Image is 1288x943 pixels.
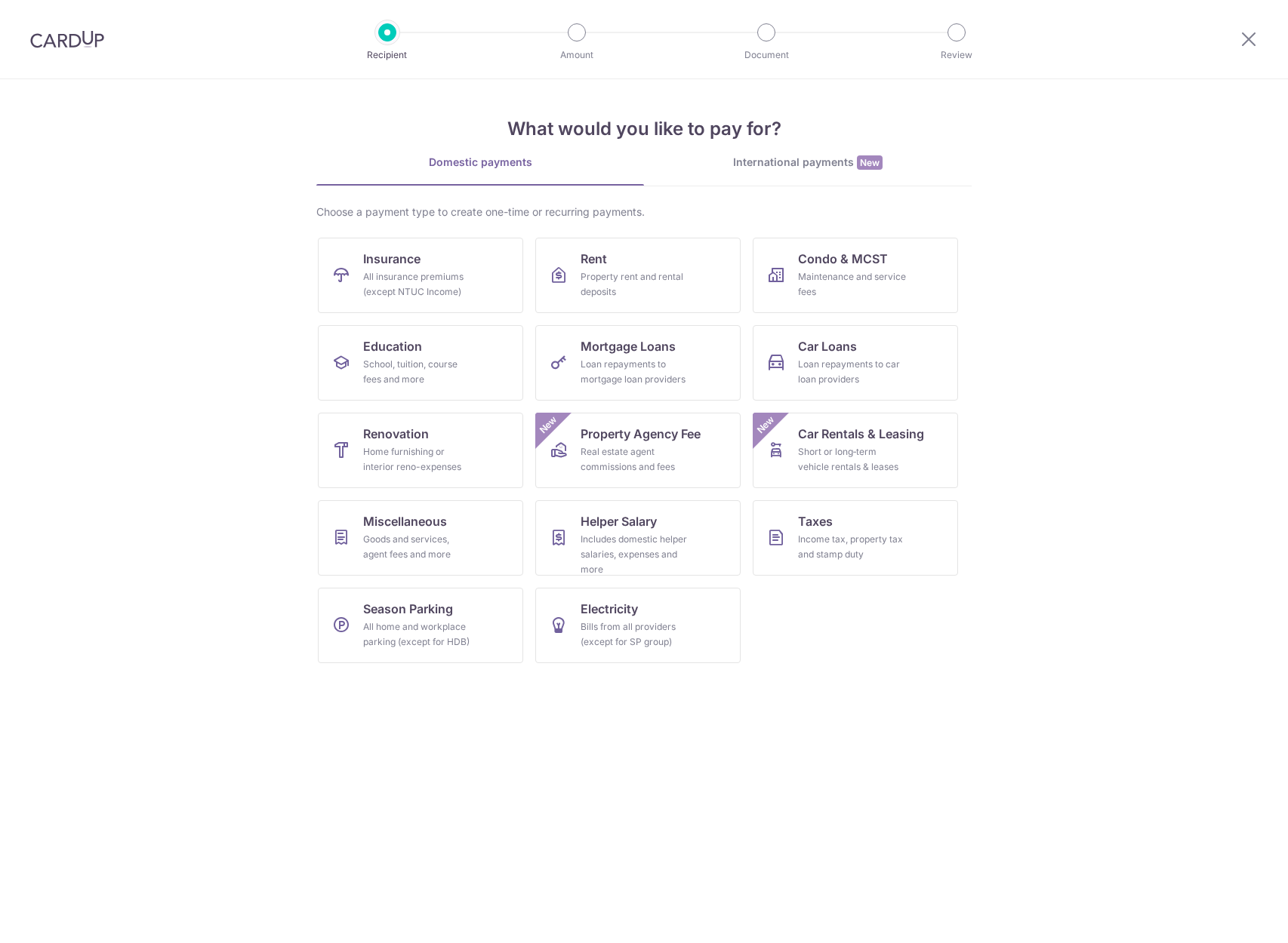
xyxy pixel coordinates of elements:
[753,500,958,576] a: TaxesIncome tax, property tax and stamp duty
[363,357,472,387] div: School, tuition, course fees and more
[363,512,447,530] span: Miscellaneous
[318,325,523,401] a: EducationSchool, tuition, course fees and more
[363,600,453,618] span: Season Parking
[753,413,958,488] a: Car Rentals & LeasingShort or long‑term vehicle rentals & leasesNew
[644,155,972,170] div: International payments
[363,444,472,475] div: Home furnishing or interior reno-expenses
[581,619,689,650] div: Bills from all providers (except for SP group)
[798,337,857,355] span: Car Loans
[581,337,676,355] span: Mortgage Loans
[581,250,607,268] span: Rent
[363,532,472,562] div: Goods and services, agent fees and more
[798,444,907,475] div: Short or long‑term vehicle rentals & leases
[581,512,657,530] span: Helper Salary
[521,48,633,63] p: Amount
[363,337,422,355] span: Education
[331,48,443,63] p: Recipient
[798,532,907,562] div: Income tax, property tax and stamp duty
[535,325,741,401] a: Mortgage LoansLoan repayments to mortgage loan providers
[363,269,472,299] div: All insurance premiums (except NTUC Income)
[581,444,689,475] div: Real estate agent commissions and fees
[753,413,778,438] span: New
[581,357,689,387] div: Loan repayments to mortgage loan providers
[581,532,689,577] div: Includes domestic helper salaries, expenses and more
[798,425,924,443] span: Car Rentals & Leasing
[535,238,741,313] a: RentProperty rent and rental deposits
[753,325,958,401] a: Car LoansLoan repayments to car loan providers
[316,155,644,170] div: Domestic payments
[798,357,907,387] div: Loan repayments to car loan providers
[901,48,1012,63] p: Review
[363,425,429,443] span: Renovation
[316,204,972,220] div: Choose a payment type to create one-time or recurring payments.
[798,512,833,530] span: Taxes
[535,413,741,488] a: Property Agency FeeReal estate agent commissions and feesNew
[581,425,701,443] span: Property Agency Fee
[363,619,472,650] div: All home and workplace parking (except for HDB)
[318,238,523,313] a: InsuranceAll insurance premiums (except NTUC Income)
[798,250,888,268] span: Condo & MCST
[363,250,421,268] span: Insurance
[753,238,958,313] a: Condo & MCSTMaintenance and service fees
[581,600,638,618] span: Electricity
[581,269,689,299] div: Property rent and rental deposits
[318,413,523,488] a: RenovationHome furnishing or interior reno-expenses
[318,500,523,576] a: MiscellaneousGoods and services, agent fees and more
[535,500,741,576] a: Helper SalaryIncludes domestic helper salaries, expenses and more
[316,115,972,143] h4: What would you like to pay for?
[710,48,822,63] p: Document
[318,588,523,663] a: Season ParkingAll home and workplace parking (except for HDB)
[857,155,883,170] span: New
[536,413,561,438] span: New
[535,588,741,663] a: ElectricityBills from all providers (except for SP group)
[30,30,104,48] img: CardUp
[798,269,907,299] div: Maintenance and service fees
